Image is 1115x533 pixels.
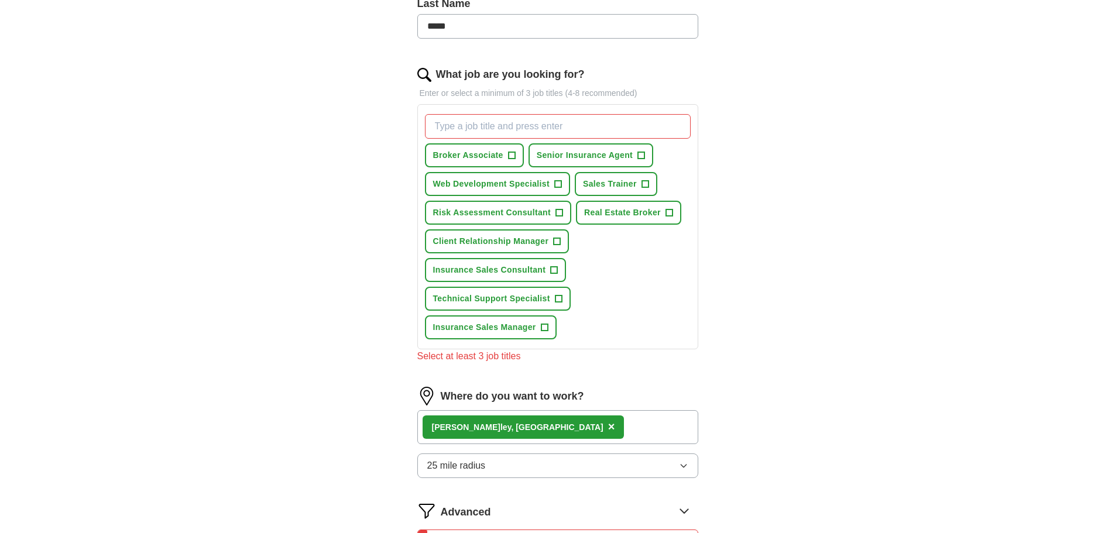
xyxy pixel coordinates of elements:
span: Sales Trainer [583,178,637,190]
button: × [608,418,615,436]
button: Insurance Sales Manager [425,315,557,339]
div: ley, [GEOGRAPHIC_DATA] [432,421,603,434]
p: Enter or select a minimum of 3 job titles (4-8 recommended) [417,87,698,99]
span: × [608,420,615,433]
button: Insurance Sales Consultant [425,258,567,282]
button: Senior Insurance Agent [529,143,653,167]
div: Select at least 3 job titles [417,349,698,363]
span: Real Estate Broker [584,207,661,219]
span: Senior Insurance Agent [537,149,633,161]
label: Where do you want to work? [441,388,584,404]
img: search.png [417,68,431,82]
button: Broker Associate [425,143,524,167]
span: 25 mile radius [427,459,486,473]
span: Insurance Sales Consultant [433,264,546,276]
img: filter [417,501,436,520]
button: Web Development Specialist [425,172,570,196]
img: location.png [417,387,436,405]
button: Sales Trainer [575,172,657,196]
strong: [PERSON_NAME] [432,422,500,432]
button: Technical Support Specialist [425,287,571,311]
button: 25 mile radius [417,453,698,478]
span: Advanced [441,504,491,520]
button: Client Relationship Manager [425,229,569,253]
button: Risk Assessment Consultant [425,201,572,225]
label: What job are you looking for? [436,67,585,82]
span: Broker Associate [433,149,503,161]
span: Risk Assessment Consultant [433,207,551,219]
span: Technical Support Specialist [433,293,550,305]
span: Client Relationship Manager [433,235,549,247]
input: Type a job title and press enter [425,114,691,139]
span: Web Development Specialist [433,178,550,190]
button: Real Estate Broker [576,201,681,225]
span: Insurance Sales Manager [433,321,536,333]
